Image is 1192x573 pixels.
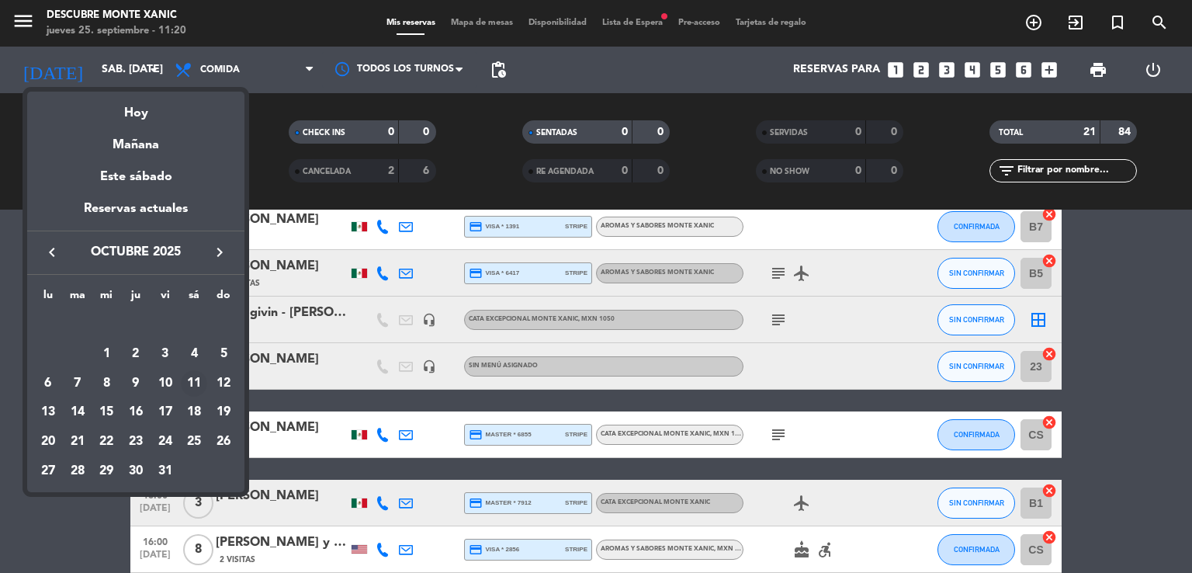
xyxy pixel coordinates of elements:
[152,429,178,455] div: 24
[63,427,92,457] td: 21 de octubre de 2025
[27,199,244,231] div: Reservas actuales
[210,341,237,367] div: 5
[64,458,91,484] div: 28
[210,243,229,262] i: keyboard_arrow_right
[35,458,61,484] div: 27
[123,370,149,397] div: 9
[33,457,63,486] td: 27 de octubre de 2025
[152,399,178,425] div: 17
[63,286,92,311] th: martes
[123,429,149,455] div: 23
[180,369,210,398] td: 11 de octubre de 2025
[35,370,61,397] div: 6
[181,370,207,397] div: 11
[206,242,234,262] button: keyboard_arrow_right
[66,242,206,262] span: octubre 2025
[93,370,120,397] div: 8
[92,457,121,486] td: 29 de octubre de 2025
[121,339,151,369] td: 2 de octubre de 2025
[33,286,63,311] th: lunes
[93,429,120,455] div: 22
[92,369,121,398] td: 8 de octubre de 2025
[152,458,178,484] div: 31
[123,399,149,425] div: 16
[92,398,121,427] td: 15 de octubre de 2025
[210,370,237,397] div: 12
[123,458,149,484] div: 30
[121,286,151,311] th: jueves
[152,370,178,397] div: 10
[209,339,238,369] td: 5 de octubre de 2025
[64,429,91,455] div: 21
[121,457,151,486] td: 30 de octubre de 2025
[43,243,61,262] i: keyboard_arrow_left
[181,341,207,367] div: 4
[35,399,61,425] div: 13
[209,369,238,398] td: 12 de octubre de 2025
[209,427,238,457] td: 26 de octubre de 2025
[180,427,210,457] td: 25 de octubre de 2025
[151,286,180,311] th: viernes
[92,339,121,369] td: 1 de octubre de 2025
[210,429,237,455] div: 26
[33,310,238,339] td: OCT.
[180,339,210,369] td: 4 de octubre de 2025
[181,429,207,455] div: 25
[33,369,63,398] td: 6 de octubre de 2025
[92,427,121,457] td: 22 de octubre de 2025
[151,369,180,398] td: 10 de octubre de 2025
[151,398,180,427] td: 17 de octubre de 2025
[64,399,91,425] div: 14
[92,286,121,311] th: miércoles
[63,398,92,427] td: 14 de octubre de 2025
[121,427,151,457] td: 23 de octubre de 2025
[63,369,92,398] td: 7 de octubre de 2025
[35,429,61,455] div: 20
[151,339,180,369] td: 3 de octubre de 2025
[180,398,210,427] td: 18 de octubre de 2025
[210,399,237,425] div: 19
[93,341,120,367] div: 1
[152,341,178,367] div: 3
[123,341,149,367] div: 2
[209,286,238,311] th: domingo
[209,398,238,427] td: 19 de octubre de 2025
[27,123,244,155] div: Mañana
[121,369,151,398] td: 9 de octubre de 2025
[180,286,210,311] th: sábado
[38,242,66,262] button: keyboard_arrow_left
[93,458,120,484] div: 29
[151,457,180,486] td: 31 de octubre de 2025
[93,399,120,425] div: 15
[33,427,63,457] td: 20 de octubre de 2025
[63,457,92,486] td: 28 de octubre de 2025
[33,398,63,427] td: 13 de octubre de 2025
[121,398,151,427] td: 16 de octubre de 2025
[64,370,91,397] div: 7
[27,92,244,123] div: Hoy
[27,155,244,199] div: Este sábado
[181,399,207,425] div: 18
[151,427,180,457] td: 24 de octubre de 2025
